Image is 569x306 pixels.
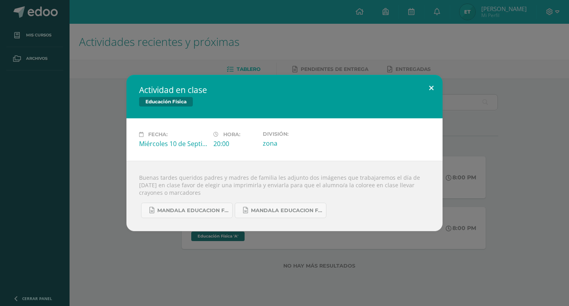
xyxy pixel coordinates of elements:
h2: Actividad en clase [139,84,430,95]
div: 20:00 [213,139,256,148]
div: Buenas tardes queridos padres y madres de familia les adjunto dos imágenes que trabajaremos el dí... [126,161,443,231]
span: Hora: [223,131,240,137]
a: Mandala educacion fisica 1.docx [235,203,326,218]
span: Fecha: [148,131,168,137]
div: zona [263,139,331,148]
label: División: [263,131,331,137]
span: Educación Física [139,97,193,106]
span: Mandala educacion fisica 1.docx [251,207,322,214]
div: Miércoles 10 de Septiembre [139,139,207,148]
a: Mandala educacion fisica 2.docx [141,203,233,218]
span: Mandala educacion fisica 2.docx [157,207,228,214]
button: Close (Esc) [420,75,443,102]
